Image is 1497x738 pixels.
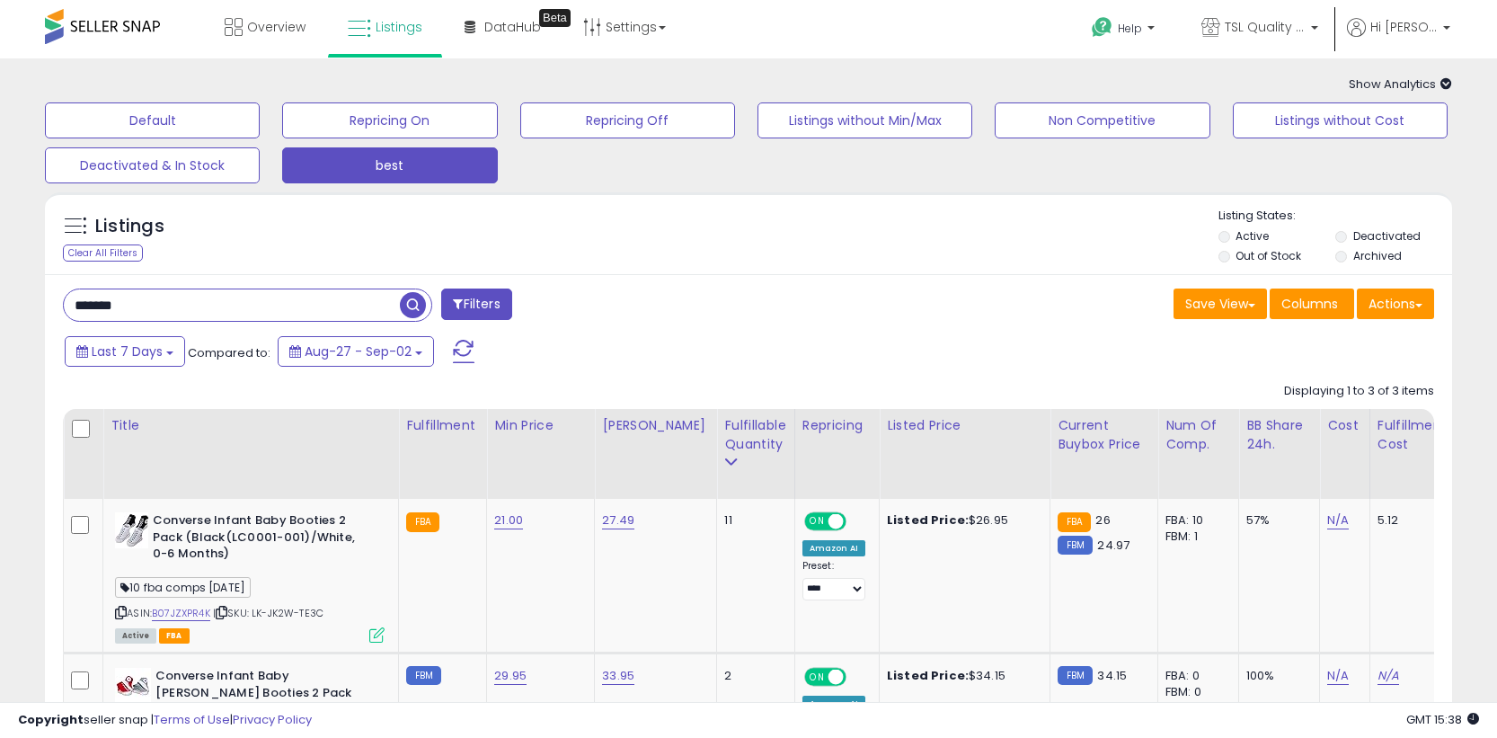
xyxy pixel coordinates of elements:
span: 10 fba comps [DATE] [115,577,251,598]
a: Terms of Use [154,711,230,728]
button: best [282,147,497,183]
button: Non Competitive [995,102,1209,138]
small: FBM [1058,666,1093,685]
label: Out of Stock [1236,248,1301,263]
button: Listings without Cost [1233,102,1448,138]
a: Privacy Policy [233,711,312,728]
a: Help [1077,3,1173,58]
div: Num of Comp. [1165,416,1231,454]
button: Aug-27 - Sep-02 [278,336,434,367]
div: seller snap | | [18,712,312,729]
span: 34.15 [1097,667,1127,684]
button: Listings without Min/Max [757,102,972,138]
span: Last 7 Days [92,342,163,360]
div: Title [111,416,391,435]
div: [PERSON_NAME] [602,416,709,435]
div: FBA: 0 [1165,668,1225,684]
small: FBM [1058,536,1093,555]
div: Fulfillment [406,416,479,435]
span: ON [806,514,828,529]
span: 24.97 [1097,537,1129,554]
div: 2 [724,668,780,684]
span: Show Analytics [1349,76,1452,93]
div: 100% [1246,668,1306,684]
button: Repricing On [282,102,497,138]
b: Converse Infant Baby Booties 2 Pack (Black(LC0001-001)/White, 0-6 Months) [153,512,371,567]
small: FBM [406,666,441,685]
label: Deactivated [1353,228,1421,244]
div: Displaying 1 to 3 of 3 items [1284,383,1434,400]
button: Columns [1270,289,1354,319]
span: All listings currently available for purchase on Amazon [115,628,156,644]
label: Archived [1353,248,1402,263]
b: Listed Price: [887,667,969,684]
div: Listed Price [887,416,1042,435]
div: Amazon AI [802,540,865,556]
span: 2025-09-15 15:38 GMT [1406,711,1479,728]
span: Columns [1281,295,1338,313]
div: Fulfillable Quantity [724,416,786,454]
span: ON [806,670,828,685]
strong: Copyright [18,711,84,728]
a: N/A [1377,667,1399,685]
span: Aug-27 - Sep-02 [305,342,412,360]
div: $34.15 [887,668,1036,684]
span: Listings [376,18,422,36]
a: N/A [1327,511,1349,529]
div: FBM: 1 [1165,529,1225,545]
span: Help [1118,21,1142,36]
span: Compared to: [188,344,270,361]
button: Actions [1357,289,1434,319]
button: Last 7 Days [65,336,185,367]
a: 21.00 [494,511,523,529]
div: Min Price [494,416,587,435]
button: Repricing Off [520,102,735,138]
div: Preset: [802,560,865,600]
h5: Listings [95,214,164,239]
div: Clear All Filters [63,245,143,262]
span: FBA [159,628,190,644]
div: FBA: 10 [1165,512,1225,529]
button: Save View [1174,289,1267,319]
a: 33.95 [602,667,634,685]
div: 57% [1246,512,1306,529]
div: Fulfillment Cost [1377,416,1447,454]
span: TSL Quality Products [1225,18,1306,36]
b: Listed Price: [887,511,969,529]
b: Converse Infant Baby [PERSON_NAME] Booties 2 Pack (Red/Grey, 0-6 Months) [155,668,374,723]
span: OFF [843,514,872,529]
a: 29.95 [494,667,527,685]
span: | SKU: LK-JK2W-TE3C [213,606,323,620]
div: BB Share 24h. [1246,416,1312,454]
div: 5.12 [1377,512,1440,529]
span: DataHub [484,18,541,36]
p: Listing States: [1218,208,1452,225]
div: $26.95 [887,512,1036,529]
a: B07JZXPR4K [152,606,210,621]
div: FBM: 0 [1165,684,1225,700]
span: Overview [247,18,306,36]
img: 41fAbpwaVgL._SL40_.jpg [115,668,151,704]
span: Hi [PERSON_NAME] [1370,18,1438,36]
button: Default [45,102,260,138]
a: N/A [1327,667,1349,685]
i: Get Help [1091,16,1113,39]
div: Amazon AI [802,696,865,712]
button: Deactivated & In Stock [45,147,260,183]
div: ASIN: [115,512,385,641]
div: 11 [724,512,780,529]
div: Current Buybox Price [1058,416,1150,454]
a: Hi [PERSON_NAME] [1347,18,1450,58]
small: FBA [406,512,439,532]
div: Cost [1327,416,1362,435]
div: Tooltip anchor [539,9,571,27]
label: Active [1236,228,1269,244]
img: 41j0lqctj6L._SL40_.jpg [115,512,148,548]
span: OFF [843,670,872,685]
button: Filters [441,289,511,320]
span: 26 [1095,511,1110,529]
small: FBA [1058,512,1091,532]
a: 27.49 [602,511,634,529]
div: Repricing [802,416,872,435]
